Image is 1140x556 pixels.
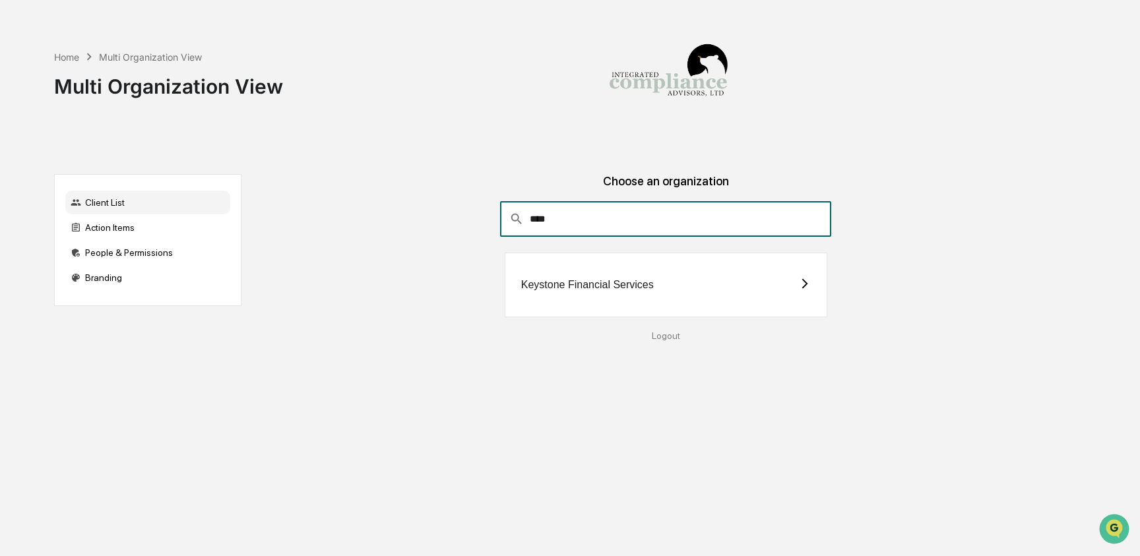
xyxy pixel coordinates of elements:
div: consultant-dashboard__filter-organizations-search-bar [500,201,831,237]
div: 🖐️ [13,168,24,178]
a: 🔎Data Lookup [8,186,88,210]
div: People & Permissions [65,241,230,264]
div: Start new chat [45,101,216,114]
p: How can we help? [13,28,240,49]
img: Integrated Compliance Advisors [602,11,734,142]
button: Start new chat [224,105,240,121]
div: 🗄️ [96,168,106,178]
span: Preclearance [26,166,85,179]
span: Pylon [131,224,160,233]
div: Action Items [65,216,230,239]
div: Multi Organization View [54,64,283,98]
div: Client List [65,191,230,214]
div: Home [54,51,79,63]
div: Keystone Financial Services [521,279,654,291]
span: Attestations [109,166,164,179]
div: Branding [65,266,230,290]
div: 🔎 [13,193,24,203]
div: Choose an organization [252,174,1080,201]
span: Data Lookup [26,191,83,204]
div: Logout [252,330,1080,341]
a: 🗄️Attestations [90,161,169,185]
div: We're available if you need us! [45,114,167,125]
div: Multi Organization View [99,51,202,63]
a: Powered byPylon [93,223,160,233]
a: 🖐️Preclearance [8,161,90,185]
img: 1746055101610-c473b297-6a78-478c-a979-82029cc54cd1 [13,101,37,125]
iframe: Open customer support [1098,512,1133,548]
